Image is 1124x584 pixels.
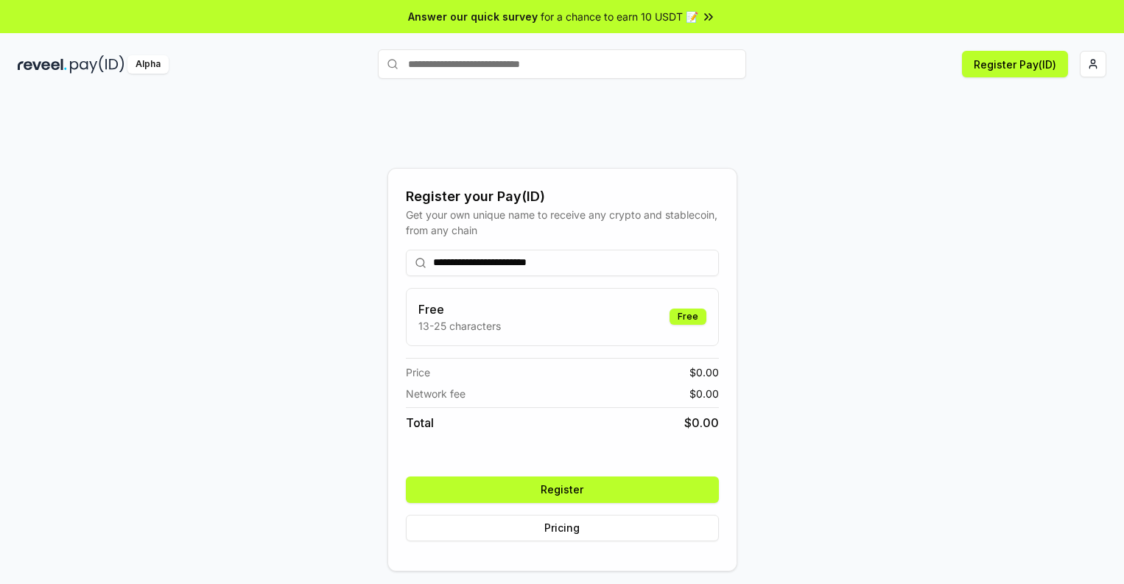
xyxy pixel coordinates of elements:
[406,515,719,541] button: Pricing
[689,365,719,380] span: $ 0.00
[541,9,698,24] span: for a chance to earn 10 USDT 📝
[406,365,430,380] span: Price
[406,386,466,401] span: Network fee
[406,186,719,207] div: Register your Pay(ID)
[962,51,1068,77] button: Register Pay(ID)
[406,207,719,238] div: Get your own unique name to receive any crypto and stablecoin, from any chain
[127,55,169,74] div: Alpha
[684,414,719,432] span: $ 0.00
[406,414,434,432] span: Total
[418,300,501,318] h3: Free
[418,318,501,334] p: 13-25 characters
[670,309,706,325] div: Free
[689,386,719,401] span: $ 0.00
[70,55,124,74] img: pay_id
[408,9,538,24] span: Answer our quick survey
[406,476,719,503] button: Register
[18,55,67,74] img: reveel_dark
